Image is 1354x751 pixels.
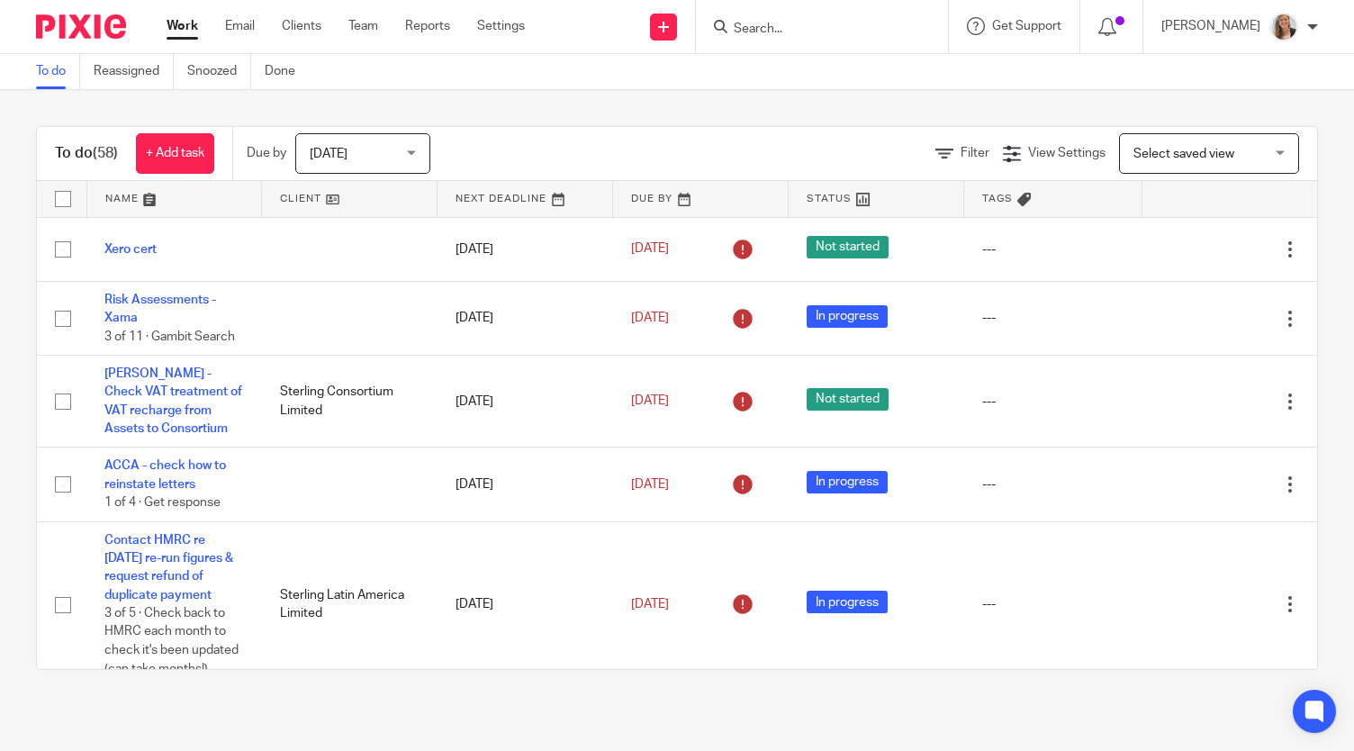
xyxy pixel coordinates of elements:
a: Risk Assessments - Xama [104,294,216,324]
a: Xero cert [104,243,157,256]
a: Work [167,17,198,35]
span: Get Support [992,20,1061,32]
img: Pixie [36,14,126,39]
span: Not started [807,388,889,411]
a: Clients [282,17,321,35]
span: Filter [961,147,989,159]
div: --- [982,475,1124,493]
span: 3 of 11 · Gambit Search [104,330,235,343]
a: To do [36,54,80,89]
a: [PERSON_NAME] - Check VAT treatment of VAT recharge from Assets to Consortium [104,367,242,435]
a: Reassigned [94,54,174,89]
div: --- [982,309,1124,327]
span: In progress [807,471,888,493]
p: [PERSON_NAME] [1161,17,1260,35]
td: [DATE] [438,217,613,281]
span: Select saved view [1133,148,1234,160]
a: Done [265,54,309,89]
a: Team [348,17,378,35]
input: Search [732,22,894,38]
a: Settings [477,17,525,35]
td: Sterling Consortium Limited [262,356,438,448]
a: Snoozed [187,54,251,89]
span: (58) [93,146,118,160]
td: [DATE] [438,521,613,688]
span: 3 of 5 · Check back to HMRC each month to check it's been updated (can take months!) [104,607,239,675]
a: Contact HMRC re [DATE] re-run figures & request refund of duplicate payment [104,534,233,602]
span: 1 of 4 · Get response [104,496,221,509]
div: --- [982,595,1124,613]
span: [DATE] [631,598,669,611]
span: [DATE] [631,395,669,408]
span: Tags [982,194,1013,204]
div: --- [982,393,1124,411]
h1: To do [55,144,118,163]
td: [DATE] [438,281,613,355]
img: IMG_9257.jpg [1269,13,1298,41]
span: [DATE] [631,312,669,324]
span: View Settings [1028,147,1106,159]
a: + Add task [136,133,214,174]
td: [DATE] [438,356,613,448]
span: In progress [807,591,888,613]
td: Sterling Latin America Limited [262,521,438,688]
p: Due by [247,144,286,162]
a: ACCA - check how to reinstate letters [104,459,226,490]
a: Email [225,17,255,35]
td: [DATE] [438,448,613,521]
span: [DATE] [310,148,348,160]
div: --- [982,240,1124,258]
span: [DATE] [631,478,669,491]
span: [DATE] [631,243,669,256]
span: In progress [807,305,888,328]
span: Not started [807,236,889,258]
a: Reports [405,17,450,35]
